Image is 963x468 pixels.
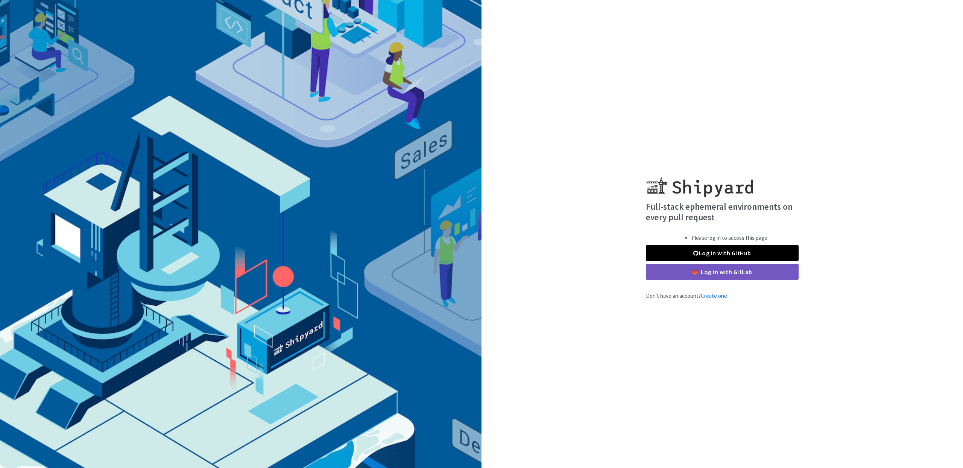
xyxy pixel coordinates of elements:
[646,264,799,280] a: Log in with GitLab
[646,245,799,261] a: Log in with GitHub
[646,168,753,197] img: Shipyard logo
[691,234,769,242] li: Please log in to access this page.
[646,292,727,299] span: Don't have an account?
[692,269,698,275] img: gitlab-color.svg
[701,292,727,299] a: Create one
[646,201,799,222] h4: Full-stack ephemeral environments on every pull request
